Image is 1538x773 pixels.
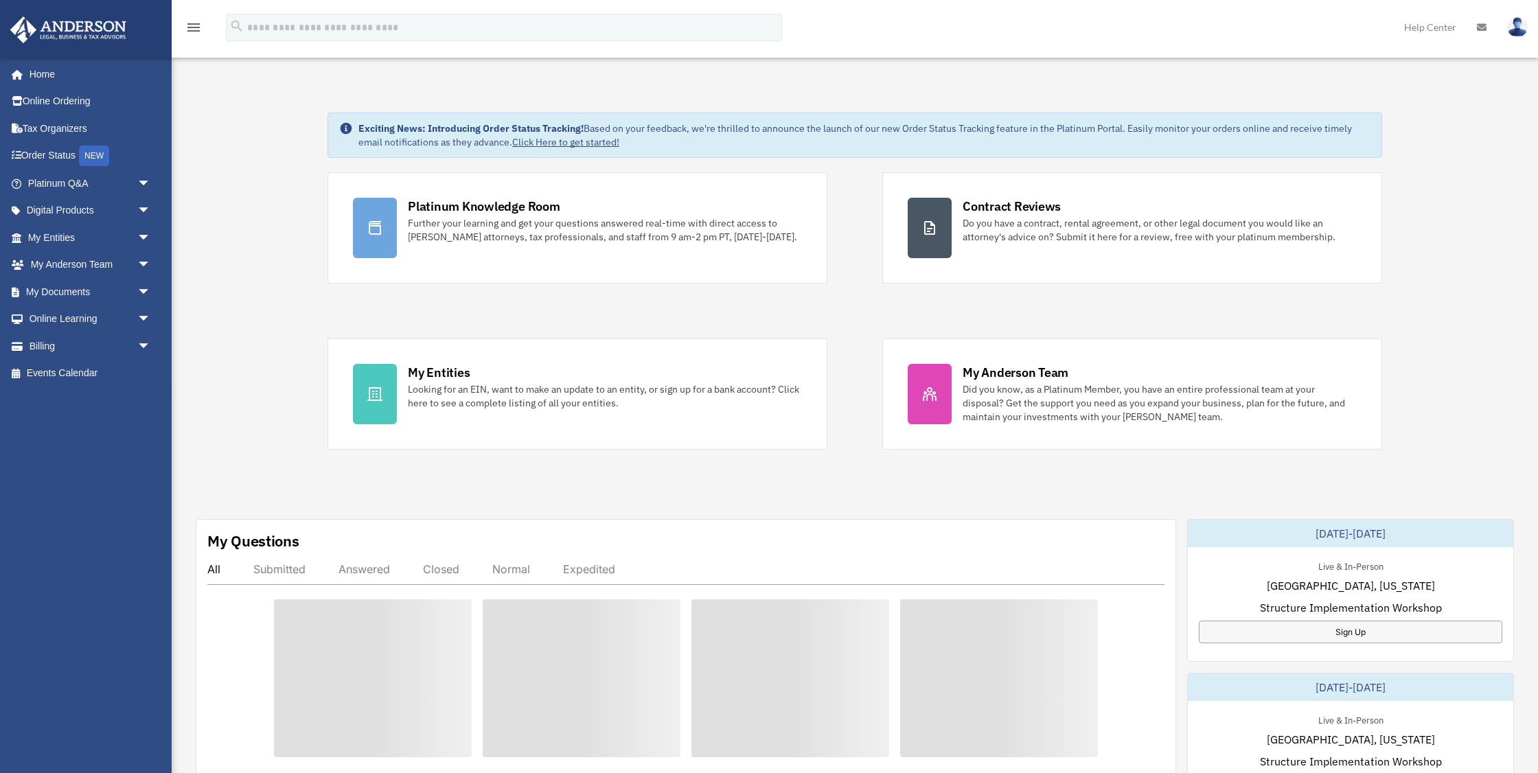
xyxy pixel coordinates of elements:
[185,24,202,36] a: menu
[10,142,172,170] a: Order StatusNEW
[492,562,530,576] div: Normal
[10,278,172,305] a: My Documentsarrow_drop_down
[10,251,172,279] a: My Anderson Teamarrow_drop_down
[207,562,220,576] div: All
[1199,621,1502,643] a: Sign Up
[6,16,130,43] img: Anderson Advisors Platinum Portal
[328,172,827,284] a: Platinum Knowledge Room Further your learning and get your questions answered real-time with dire...
[185,19,202,36] i: menu
[137,278,165,306] span: arrow_drop_down
[137,224,165,252] span: arrow_drop_down
[328,338,827,450] a: My Entities Looking for an EIN, want to make an update to an entity, or sign up for a bank accoun...
[1260,599,1442,616] span: Structure Implementation Workshop
[10,170,172,197] a: Platinum Q&Aarrow_drop_down
[1188,520,1513,547] div: [DATE]-[DATE]
[10,60,165,88] a: Home
[10,360,172,387] a: Events Calendar
[408,198,560,215] div: Platinum Knowledge Room
[512,136,619,148] a: Click Here to get started!
[10,88,172,115] a: Online Ordering
[137,332,165,360] span: arrow_drop_down
[408,216,802,244] div: Further your learning and get your questions answered real-time with direct access to [PERSON_NAM...
[1307,712,1394,726] div: Live & In-Person
[358,122,584,135] strong: Exciting News: Introducing Order Status Tracking!
[882,172,1382,284] a: Contract Reviews Do you have a contract, rental agreement, or other legal document you would like...
[408,382,802,410] div: Looking for an EIN, want to make an update to an entity, or sign up for a bank account? Click her...
[253,562,306,576] div: Submitted
[1260,753,1442,770] span: Structure Implementation Workshop
[10,305,172,333] a: Online Learningarrow_drop_down
[963,198,1061,215] div: Contract Reviews
[423,562,459,576] div: Closed
[79,146,109,166] div: NEW
[963,382,1357,424] div: Did you know, as a Platinum Member, you have an entire professional team at your disposal? Get th...
[10,197,172,224] a: Digital Productsarrow_drop_down
[358,122,1370,149] div: Based on your feedback, we're thrilled to announce the launch of our new Order Status Tracking fe...
[10,332,172,360] a: Billingarrow_drop_down
[137,251,165,279] span: arrow_drop_down
[10,115,172,142] a: Tax Organizers
[408,364,470,381] div: My Entities
[1188,673,1513,701] div: [DATE]-[DATE]
[338,562,390,576] div: Answered
[137,197,165,225] span: arrow_drop_down
[963,364,1068,381] div: My Anderson Team
[1507,17,1528,37] img: User Pic
[207,531,299,551] div: My Questions
[1267,731,1435,748] span: [GEOGRAPHIC_DATA], [US_STATE]
[137,305,165,334] span: arrow_drop_down
[563,562,615,576] div: Expedited
[882,338,1382,450] a: My Anderson Team Did you know, as a Platinum Member, you have an entire professional team at your...
[963,216,1357,244] div: Do you have a contract, rental agreement, or other legal document you would like an attorney's ad...
[137,170,165,198] span: arrow_drop_down
[229,19,244,34] i: search
[10,224,172,251] a: My Entitiesarrow_drop_down
[1267,577,1435,594] span: [GEOGRAPHIC_DATA], [US_STATE]
[1307,558,1394,573] div: Live & In-Person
